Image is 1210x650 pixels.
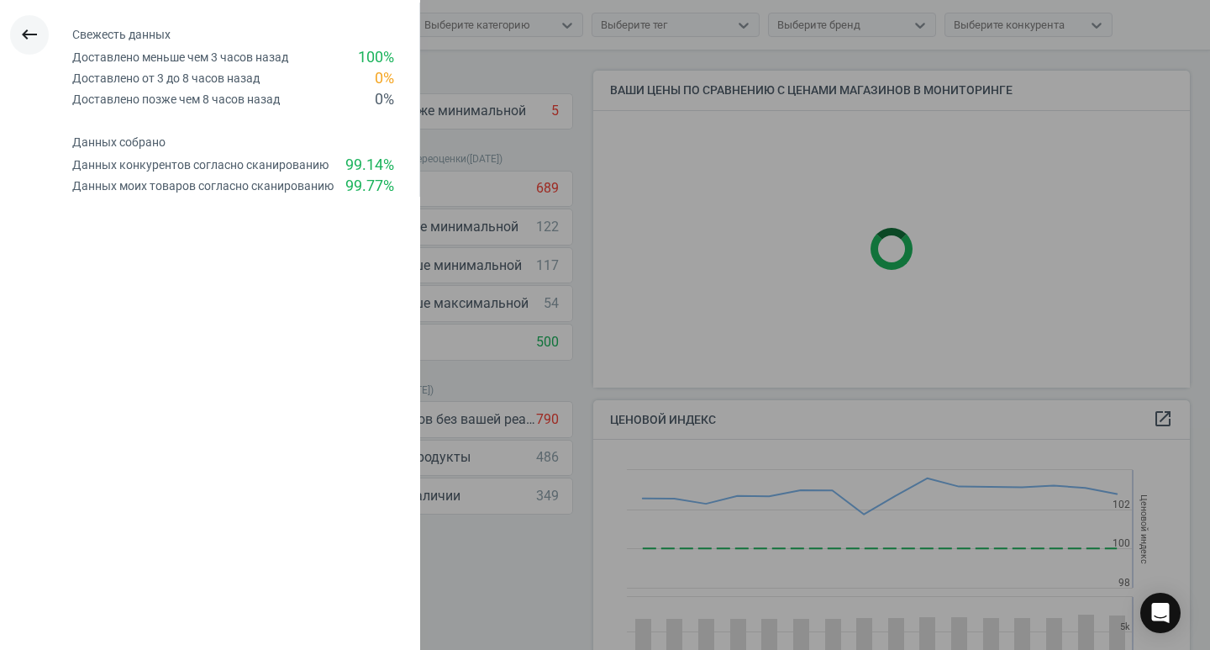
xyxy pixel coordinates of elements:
div: Данных конкурентов согласно сканированию [72,157,329,173]
div: 99.14 % [345,155,394,176]
div: Доставлено позже чем 8 часов назад [72,92,280,108]
div: Доставлено меньше чем 3 часов назад [72,50,288,66]
div: Данных моих товаров согласно сканированию [72,178,334,194]
div: 99.77 % [345,176,394,197]
i: keyboard_backspace [19,24,39,45]
div: 0 % [375,68,394,89]
h4: Свежесть данных [72,28,419,42]
div: Open Intercom Messenger [1140,593,1181,633]
button: keyboard_backspace [10,15,49,55]
h4: Данных собрано [72,135,419,150]
div: 0 % [375,89,394,110]
div: Доставлено от 3 до 8 часов назад [72,71,260,87]
div: 100 % [358,47,394,68]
